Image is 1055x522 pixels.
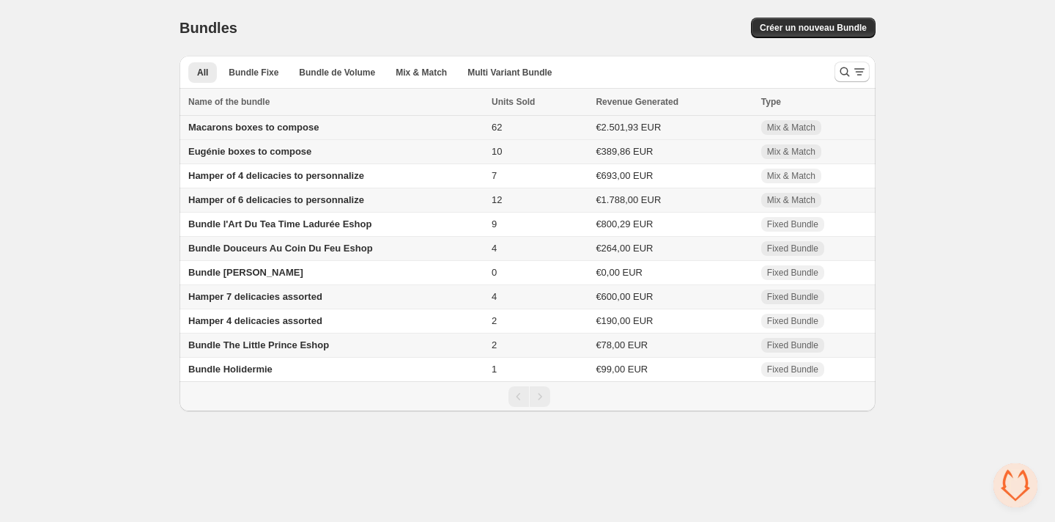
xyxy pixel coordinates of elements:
span: €600,00 EUR [596,291,653,302]
span: 1 [492,364,497,375]
span: €264,00 EUR [596,243,653,254]
span: €78,00 EUR [596,339,648,350]
span: 10 [492,146,502,157]
div: Open chat [993,463,1037,507]
span: Eugénie boxes to compose [188,146,311,157]
span: Revenue Generated [596,95,678,109]
span: 62 [492,122,502,133]
span: Bundle de Volume [299,67,375,78]
span: Bundle [PERSON_NAME] [188,267,303,278]
span: Bundle The Little Prince Eshop [188,339,329,350]
span: €800,29 EUR [596,218,653,229]
span: Fixed Bundle [767,218,818,230]
span: Fixed Bundle [767,243,818,254]
span: Hamper of 4 delicacies to personnalize [188,170,364,181]
nav: Pagination [179,381,876,411]
span: Bundle Fixe [229,67,278,78]
span: €693,00 EUR [596,170,653,181]
div: Name of the bundle [188,95,483,109]
h1: Bundles [179,19,237,37]
span: Bundle Holidermie [188,364,273,375]
span: 7 [492,170,497,181]
span: 2 [492,315,497,326]
span: 4 [492,243,497,254]
span: 12 [492,194,502,205]
span: Macarons boxes to compose [188,122,319,133]
span: All [197,67,208,78]
span: Hamper of 6 delicacies to personnalize [188,194,364,205]
span: Mix & Match [767,122,815,133]
span: Fixed Bundle [767,267,818,279]
span: Mix & Match [767,194,815,206]
span: Units Sold [492,95,535,109]
span: Hamper 4 delicacies assorted [188,315,322,326]
span: Mix & Match [767,146,815,158]
span: 4 [492,291,497,302]
span: 2 [492,339,497,350]
span: Mix & Match [396,67,447,78]
button: Revenue Generated [596,95,693,109]
span: Fixed Bundle [767,291,818,303]
button: Search and filter results [834,62,870,82]
span: €99,00 EUR [596,364,648,375]
span: €1.788,00 EUR [596,194,661,205]
div: Type [761,95,867,109]
span: Multi Variant Bundle [467,67,552,78]
span: Bundle Douceurs Au Coin Du Feu Eshop [188,243,373,254]
span: 9 [492,218,497,229]
button: Units Sold [492,95,549,109]
span: €0,00 EUR [596,267,643,278]
span: Bundle l'Art Du Tea Time Ladurée Eshop [188,218,371,229]
span: Fixed Bundle [767,364,818,375]
button: Créer un nouveau Bundle [751,18,876,38]
span: Fixed Bundle [767,315,818,327]
span: €389,86 EUR [596,146,653,157]
span: 0 [492,267,497,278]
span: Fixed Bundle [767,339,818,351]
span: Hamper 7 delicacies assorted [188,291,322,302]
span: €190,00 EUR [596,315,653,326]
span: €2.501,93 EUR [596,122,661,133]
span: Créer un nouveau Bundle [760,22,867,34]
span: Mix & Match [767,170,815,182]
